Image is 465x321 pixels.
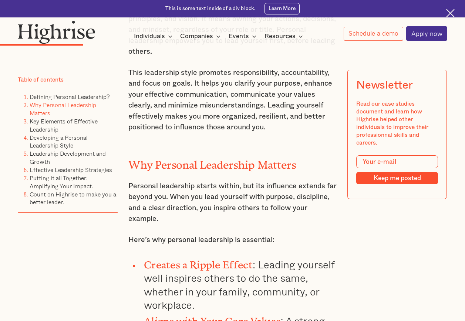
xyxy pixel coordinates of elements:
input: Your e-mail [357,155,438,168]
div: Individuals [134,32,175,41]
div: Resources [264,32,305,41]
a: Schedule a demo [344,27,404,41]
a: Leadership Development and Growth [30,149,106,166]
p: Personal leadership starts within, but its influence extends far beyond you. When you lead yourse... [128,181,337,225]
a: Putting it all Together: Amplifying Your Impact. [30,173,93,191]
img: Cross icon [446,9,455,17]
img: Highrise logo [18,20,95,44]
a: Count on Highrise to make you a better leader. [30,189,116,206]
a: Developing a Personal Leadership Style [30,133,88,150]
p: Here’s why personal leadership is essential: [128,235,337,245]
h2: Why Personal Leadership Matters [128,156,337,168]
a: Learn More [264,3,300,14]
input: Keep me posted [357,172,438,184]
div: Individuals [134,32,165,41]
a: Why Personal Leadership Matters [30,100,96,118]
div: Resources [264,32,296,41]
form: Modal Form [357,155,438,184]
div: Table of contents [18,76,64,84]
div: This is some text inside of a div block. [165,5,256,12]
div: Read our case studies document and learn how Highrise helped other individuals to improve their p... [357,100,438,146]
div: Events [229,32,259,41]
a: Effective Leadership Strategies [30,165,112,174]
div: Newsletter [357,79,413,92]
li: : Leading yourself well inspires others to do the same, whether in your family, community, or wor... [140,256,337,312]
a: Apply now [406,26,447,41]
div: Events [229,32,249,41]
p: This leadership style promotes responsibility, accountability, and focus on goals. It helps you c... [128,67,337,133]
div: Companies [180,32,223,41]
a: Defining Personal Leadership? [30,92,110,101]
strong: Creates a Ripple Effect [144,259,253,265]
a: Key Elements of Effective Leadership [30,117,98,134]
div: Companies [180,32,213,41]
